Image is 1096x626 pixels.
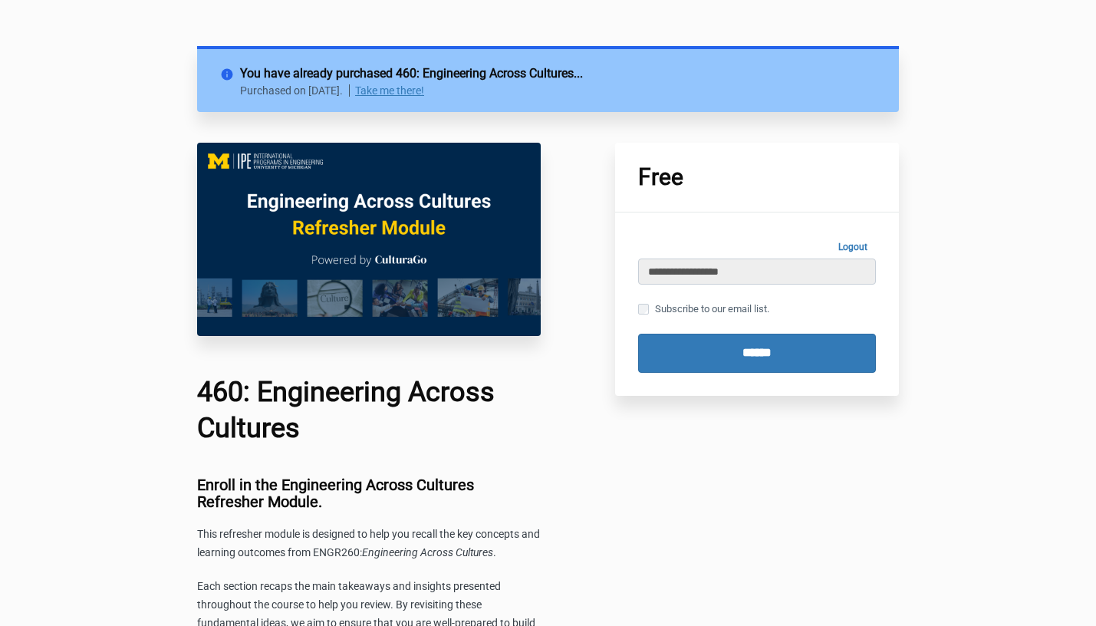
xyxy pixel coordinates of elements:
h2: You have already purchased 460: Engineering Across Cultures... [240,64,876,83]
input: Subscribe to our email list. [638,304,649,315]
span: . [493,546,496,558]
span: This refresher module is designed to help you recall the key concepts and learning outcomes from ... [197,528,540,558]
span: Engineering Across Cultures [362,546,493,558]
h3: Enroll in the Engineering Across Cultures Refresher Module. [197,476,541,510]
h1: 460: Engineering Across Cultures [197,374,541,446]
p: Purchased on [DATE]. [240,84,350,97]
label: Subscribe to our email list. [638,301,769,318]
img: c0f10fc-c575-6ff0-c716-7a6e5a06d1b5_EAC_460_Main_Image.png [197,143,541,336]
a: Take me there! [355,84,424,97]
a: Logout [830,236,876,259]
i: info [220,64,240,78]
h1: Free [638,166,876,189]
span: Each section recaps the main takeaways and insights presented throughout [197,580,501,611]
